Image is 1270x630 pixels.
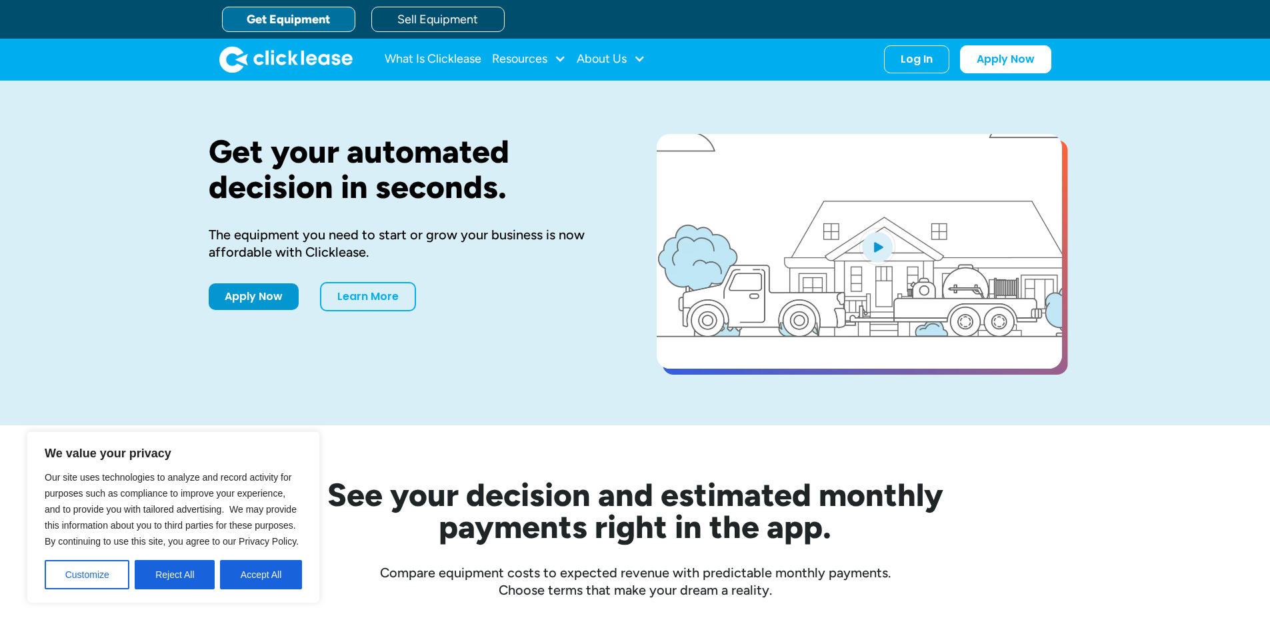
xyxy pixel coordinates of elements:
div: Log In [901,53,933,66]
a: What Is Clicklease [385,46,481,73]
div: Compare equipment costs to expected revenue with predictable monthly payments. Choose terms that ... [209,564,1062,599]
button: Reject All [135,560,215,589]
div: We value your privacy [27,431,320,603]
h1: Get your automated decision in seconds. [209,134,614,205]
div: About Us [577,46,645,73]
img: Clicklease logo [219,46,353,73]
p: We value your privacy [45,445,302,461]
a: home [219,46,353,73]
div: Resources [492,46,566,73]
img: Blue play button logo on a light blue circular background [859,228,895,265]
a: Apply Now [209,283,299,310]
button: Customize [45,560,129,589]
a: Get Equipment [222,7,355,32]
button: Accept All [220,560,302,589]
div: The equipment you need to start or grow your business is now affordable with Clicklease. [209,226,614,261]
h2: See your decision and estimated monthly payments right in the app. [262,479,1009,543]
a: Learn More [320,282,416,311]
span: Our site uses technologies to analyze and record activity for purposes such as compliance to impr... [45,472,299,547]
a: open lightbox [657,134,1062,369]
a: Sell Equipment [371,7,505,32]
a: Apply Now [960,45,1051,73]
